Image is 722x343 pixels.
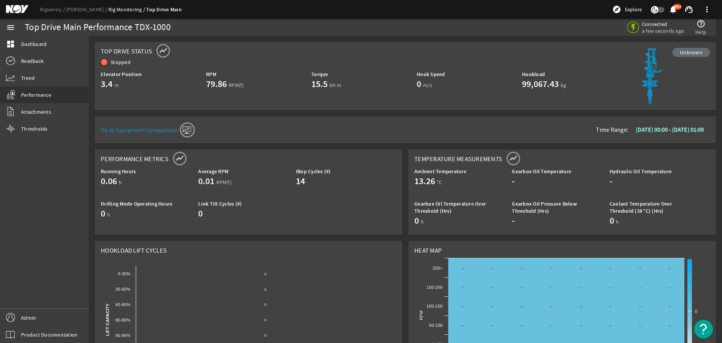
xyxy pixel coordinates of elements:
a: Top Drive Main [146,6,182,13]
span: Attachments [21,108,51,116]
b: 79.86 [206,78,227,90]
b: - [610,175,613,187]
text: 50-100 [429,323,443,328]
text: 90-96% [115,333,130,338]
a: Go to Equipment Comparison [101,121,193,136]
div: Top Drive Main Performance TDX-1000 [25,24,171,31]
b: Gearbox Oil Pressure Below Threshold (Hrs) [512,200,577,215]
span: Connected [642,21,684,27]
button: Open Resource Center [694,320,713,338]
b: Running Hours [101,168,136,175]
span: h [119,178,122,186]
text: RPM [419,311,423,320]
text: 0 [264,302,267,306]
b: Drilling Mode Operating Hours [101,200,172,207]
mat-icon: show_chart [509,154,518,163]
text: -- [580,285,582,290]
text: 0 [264,333,267,337]
b: Gearbox Oil Temperature [512,168,571,175]
text: -- [550,323,553,328]
b: - [512,175,515,187]
span: Dashboard [21,40,47,48]
text: -- [609,304,612,308]
span: h [107,211,110,218]
text: 100-150 [426,304,443,308]
text: -- [491,304,494,308]
b: [DATE] 00:00 - [DATE] 01:00 [636,126,704,134]
text: Lift Capacity [105,303,110,336]
span: Hookload Lift Cycles [101,247,167,255]
b: 99,067.43 [522,78,559,90]
text: 30-60% [115,287,130,291]
b: 14 [296,175,305,187]
text: -- [668,285,671,290]
b: 0.01 [198,175,214,187]
span: Top Drive Status [101,47,152,55]
text: -- [550,285,553,290]
b: Ambient Temperature [414,168,466,175]
span: m [114,81,119,89]
span: Performance [21,91,51,99]
span: Temperature Measurements [414,155,502,163]
b: Link Tilt Cycles (#) [198,200,242,207]
text: -- [639,323,642,328]
text: -- [550,266,553,270]
b: 0.06 [101,175,117,187]
text: 0-30% [118,271,130,276]
img: Top Drive Image [630,48,672,104]
text: -- [462,304,464,308]
b: 15.5 [311,78,328,90]
b: Coolant Temperature Over Threshold (38 °C) (Hrs) [610,200,672,215]
text: 60-80% [115,302,130,307]
span: Explore [625,6,642,13]
span: Thresholds [21,125,48,133]
b: Hydraulic Oil Temperature [610,168,672,175]
b: - [512,215,515,227]
button: 99+ [669,6,677,14]
b: RPM [206,71,216,78]
text: -- [609,323,612,328]
mat-icon: help_outline [696,19,705,28]
div: Time Range: [596,123,710,137]
span: Performance Metrics [101,155,168,163]
b: Elevator Position [101,71,142,78]
text: 0 [264,272,267,276]
mat-icon: support_agent [684,5,693,14]
text: -- [580,266,582,270]
a: Rig Monitoring [108,6,146,13]
text: -- [668,323,671,328]
span: °C [437,178,442,186]
text: -- [639,266,642,270]
b: Hook Speed [417,71,445,78]
mat-icon: show_chart [159,46,168,55]
text: -- [580,304,582,308]
div: Unknown [672,48,710,57]
b: IBop Cycles (#) [296,168,331,175]
text: -- [521,323,523,328]
b: Hookload [522,71,545,78]
span: Product Documentation [21,331,77,338]
text: -- [580,323,582,328]
span: a few seconds ago [642,27,684,34]
b: 0 [101,207,105,220]
button: Explore [609,3,645,15]
text: 0 [264,318,267,322]
span: Stopped [111,59,130,66]
mat-icon: notifications [669,5,678,14]
span: h [421,218,424,226]
b: Average RPM [198,168,228,175]
span: kg [561,81,566,89]
a: [PERSON_NAME] [66,6,108,13]
text: -- [668,266,671,270]
button: [DATE] 00:00 - [DATE] 01:00 [630,123,710,137]
b: Gearbox Oil Temperature Over Threshold (Hrs) [414,200,486,215]
text: -- [462,323,464,328]
text: -- [609,285,612,290]
span: m/s [423,81,432,89]
b: 0 [417,78,421,90]
text: 0 [695,309,697,314]
mat-icon: dashboard [6,40,15,49]
b: 0 [198,207,203,220]
text: 150-200 [426,285,443,290]
text: -- [639,285,642,290]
